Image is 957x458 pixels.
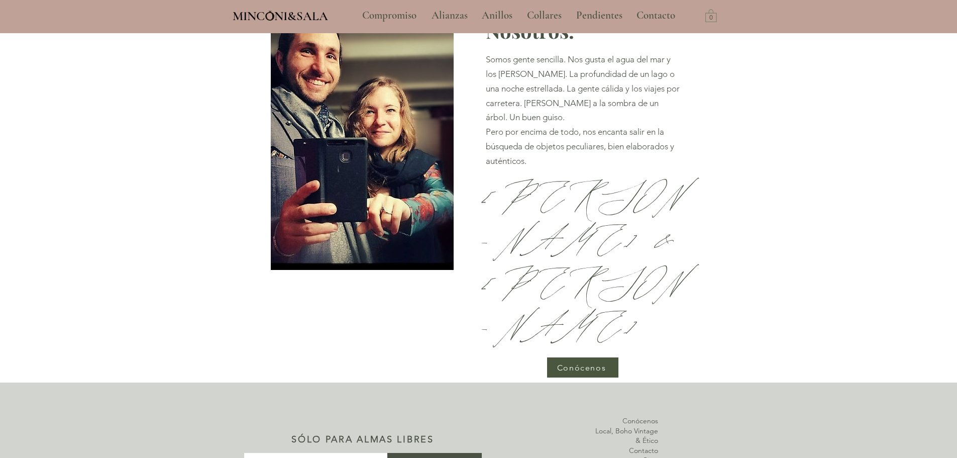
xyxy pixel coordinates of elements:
nav: Sitio [335,3,703,28]
span: SÓLO PARA ALMAS LIBRES [291,434,434,445]
a: Alianzas [424,3,474,28]
p: Compromiso [357,3,421,28]
span: [PERSON_NAME] & [PERSON_NAME] [480,167,683,351]
span: MINCONI&SALA [233,9,328,24]
text: 0 [709,15,713,22]
a: Carrito con 0 ítems [705,9,717,22]
img: Minconi Sala [266,11,274,21]
a: Collares [519,3,569,28]
p: Contacto [631,3,680,28]
a: MINCONI&SALA [233,7,328,23]
p: Somos gente sencilla. Nos gusta el agua del mar y los [PERSON_NAME]. La profundidad de un lago o ... [486,52,680,125]
a: Compromiso [355,3,424,28]
a: Contacto [629,446,658,455]
p: Alianzas [427,3,473,28]
a: Local, Boho Vintage & Ético [595,426,658,445]
p: Anillos [477,3,517,28]
a: Conócenos [622,416,658,425]
a: Contacto [629,3,683,28]
p: Collares [522,3,567,28]
a: Anillos [474,3,519,28]
a: Pendientes [569,3,629,28]
span: Conócenos [557,363,606,373]
p: Pendientes [571,3,627,28]
p: Pero por encima de todo, nos encanta salir en la búsqueda de objetos peculiares, bien elaborados ... [486,125,680,168]
a: Conócenos [547,357,618,378]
